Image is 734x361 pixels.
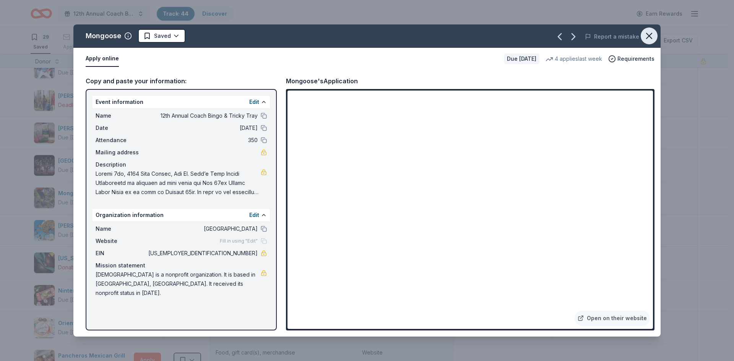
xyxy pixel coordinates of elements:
[96,148,147,157] span: Mailing address
[96,261,267,270] div: Mission statement
[86,76,277,86] div: Copy and paste your information:
[546,54,602,63] div: 4 applies last week
[96,160,267,169] div: Description
[96,123,147,133] span: Date
[147,136,258,145] span: 350
[96,169,261,197] span: Loremi 7do, 4164 Sita Consec, Adi El. Sedd’e Temp Incidi Utlaboreetd ma aliquaen ad mini venia qu...
[96,249,147,258] span: EIN
[147,111,258,120] span: 12th Annual Coach Bingo & Tricky Tray
[96,236,147,246] span: Website
[93,209,270,221] div: Organization information
[220,238,258,244] span: Fill in using "Edit"
[93,96,270,108] div: Event information
[154,31,171,40] span: Saved
[138,29,185,43] button: Saved
[575,311,650,326] a: Open on their website
[96,270,261,298] span: [DEMOGRAPHIC_DATA] is a nonprofit organization. It is based in [GEOGRAPHIC_DATA], [GEOGRAPHIC_DAT...
[585,32,639,41] button: Report a mistake
[96,224,147,233] span: Name
[86,51,119,67] button: Apply online
[96,136,147,145] span: Attendance
[86,30,121,42] div: Mongoose
[96,111,147,120] span: Name
[504,53,539,64] div: Due [DATE]
[147,249,258,258] span: [US_EMPLOYER_IDENTIFICATION_NUMBER]
[608,54,654,63] button: Requirements
[249,210,259,220] button: Edit
[249,97,259,107] button: Edit
[147,123,258,133] span: [DATE]
[617,54,654,63] span: Requirements
[286,76,358,86] div: Mongoose's Application
[147,224,258,233] span: [GEOGRAPHIC_DATA]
